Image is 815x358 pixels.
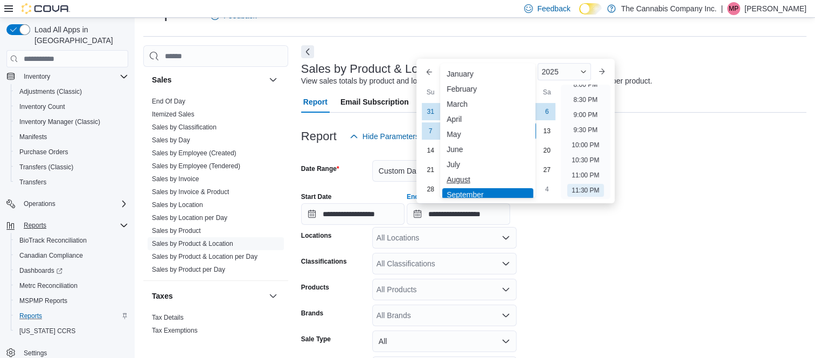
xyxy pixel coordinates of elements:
a: Sales by Employee (Tendered) [152,162,240,170]
div: January [442,67,533,80]
span: Qty Received [555,309,596,318]
label: Recycling Cost [242,26,289,35]
a: Sales by Invoice & Product [152,188,229,196]
label: Payment Amount [242,194,295,203]
label: Created On [242,110,277,119]
span: Reports [15,309,128,322]
div: 10 [286,329,374,351]
li: 9:00 PM [569,108,602,121]
button: Item [22,305,110,322]
div: June [442,143,533,156]
span: Inventory Count [19,102,65,111]
div: $145.00 [462,329,551,351]
div: September, 2025 [421,102,556,199]
button: Next month [593,63,610,80]
a: Dashboards [11,263,133,278]
div: Mockingbird [71,43,215,56]
div: $145.00 [731,334,811,347]
label: End Date [407,192,435,201]
button: Taxes [267,290,280,302]
button: Operations [19,197,60,210]
a: MSPMP Reports [15,294,72,307]
span: Item [26,309,39,318]
div: day-13 [538,122,555,140]
button: Canadian Compliance [11,248,133,263]
a: Purchase Orders [15,146,73,159]
button: All [372,331,517,352]
div: day-7 [422,122,439,140]
a: Inventory Manager (Classic) [15,115,105,128]
button: Qty Received [551,305,639,322]
a: Manifests [15,130,51,143]
label: Payment Date [242,215,285,224]
div: 724853 [71,89,215,102]
div: day-14 [422,142,439,159]
span: Adjustments (Classic) [15,85,128,98]
button: Sales [152,74,264,85]
button: Open list of options [501,233,510,242]
h3: Sales by Product & Location [301,63,450,75]
div: 10 [551,329,639,351]
a: Sales by Product [152,227,201,235]
a: Sales by Product & Location per Day [152,253,257,260]
span: Report [303,91,328,113]
label: Products [301,283,329,292]
button: Ordered Unit Cost [374,305,463,322]
div: February [442,82,533,95]
div: Completed [71,22,215,35]
span: Email Subscription [340,91,409,113]
input: Dark Mode [579,3,602,15]
span: MP [729,2,739,15]
span: Reports [19,219,128,232]
span: Purchase Orders [15,146,128,159]
button: Qty Ordered [286,305,374,322]
li: 11:00 PM [567,169,603,182]
span: Received Total [731,309,776,318]
div: day-21 [422,161,439,178]
p: The Cannabis Company Inc. [621,2,716,15]
a: Sales by Employee (Created) [152,149,236,157]
span: Dashboards [19,266,62,275]
a: Canadian Compliance [15,249,87,262]
span: Operations [24,199,55,208]
a: [US_STATE] CCRS [15,325,80,338]
span: Inventory Manager (Classic) [19,118,100,126]
div: $0.00 [314,190,458,203]
button: Manifests [11,129,133,144]
label: Start Date [301,192,332,201]
div: Sa [538,84,555,101]
button: Reports [2,218,133,233]
span: Received Unit Cost [643,309,702,318]
div: [DATE] 12:41 PM [314,169,458,182]
h3: Sales [152,74,172,85]
a: End Of Day [152,98,185,105]
span: Sales by Product per Day [152,265,225,274]
div: July [442,158,533,171]
span: MSPMP Reports [15,294,128,307]
span: End Of Day [152,97,185,106]
div: September [442,188,533,201]
div: Received from Manifest: #724853. [314,85,458,98]
span: Metrc Reconciliation [15,279,128,292]
div: [DATE] 12:41 PM [314,148,458,161]
li: 11:30 PM [567,184,603,197]
div: $0.00 [314,43,458,56]
span: Qty Ordered [290,309,328,318]
button: Sales [267,73,280,86]
a: Sales by Location [152,201,203,209]
div: day-6 [538,103,555,120]
div: day-28 [422,181,439,198]
span: Ordered Unit Cost [379,309,434,318]
label: ETA [242,68,255,77]
ul: Time [561,85,610,199]
span: Reports [19,312,42,320]
button: Reports [11,308,133,323]
div: day-4 [538,181,555,198]
label: Submitted On [242,131,285,140]
button: Open list of options [501,311,510,320]
span: Sales by Invoice & Product [152,188,229,196]
button: Catalog SKU [198,305,286,322]
span: Reports [24,221,46,230]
